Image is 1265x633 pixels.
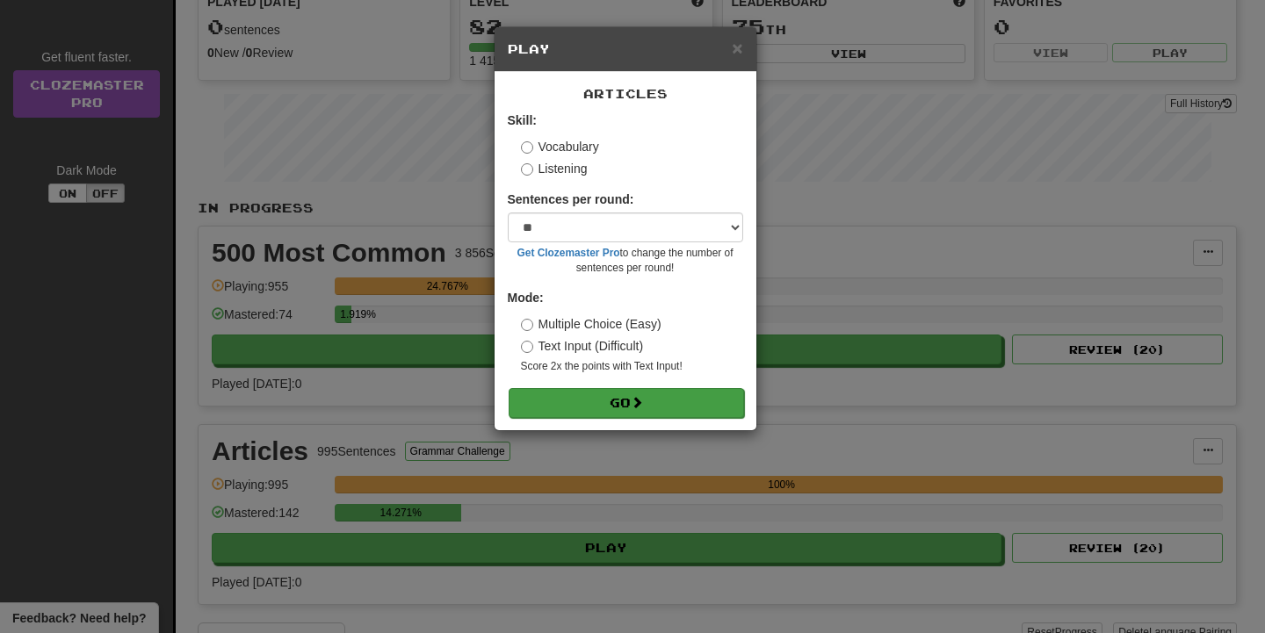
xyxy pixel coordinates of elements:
[521,315,661,333] label: Multiple Choice (Easy)
[732,39,742,57] button: Close
[508,191,634,208] label: Sentences per round:
[732,38,742,58] span: ×
[517,247,620,259] a: Get Clozemaster Pro
[521,160,588,177] label: Listening
[521,359,743,374] small: Score 2x the points with Text Input !
[508,291,544,305] strong: Mode:
[521,163,533,176] input: Listening
[521,319,533,331] input: Multiple Choice (Easy)
[508,40,743,58] h5: Play
[508,113,537,127] strong: Skill:
[521,138,599,155] label: Vocabulary
[521,141,533,154] input: Vocabulary
[509,388,744,418] button: Go
[521,337,644,355] label: Text Input (Difficult)
[521,341,533,353] input: Text Input (Difficult)
[508,246,743,276] small: to change the number of sentences per round!
[583,86,668,101] span: Articles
